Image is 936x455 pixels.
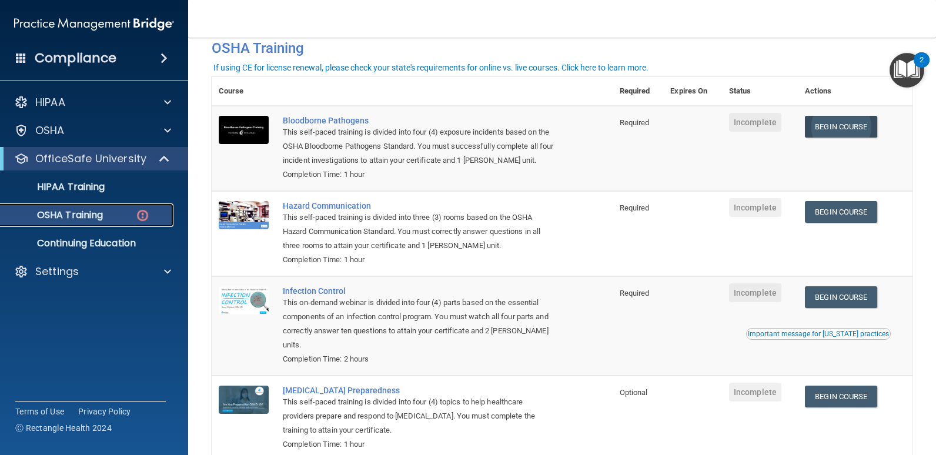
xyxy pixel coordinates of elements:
[283,168,554,182] div: Completion Time: 1 hour
[8,237,168,249] p: Continuing Education
[722,77,798,106] th: Status
[35,50,116,66] h4: Compliance
[805,201,877,223] a: Begin Course
[283,253,554,267] div: Completion Time: 1 hour
[729,198,781,217] span: Incomplete
[283,437,554,451] div: Completion Time: 1 hour
[8,181,105,193] p: HIPAA Training
[35,265,79,279] p: Settings
[613,77,664,106] th: Required
[14,12,174,36] img: PMB logo
[805,116,877,138] a: Begin Course
[798,77,912,106] th: Actions
[283,201,554,210] a: Hazard Communication
[283,296,554,352] div: This on-demand webinar is divided into four (4) parts based on the essential components of an inf...
[283,352,554,366] div: Completion Time: 2 hours
[135,208,150,223] img: danger-circle.6113f641.png
[212,77,276,106] th: Course
[283,386,554,395] a: [MEDICAL_DATA] Preparedness
[805,286,877,308] a: Begin Course
[890,53,924,88] button: Open Resource Center, 2 new notifications
[283,125,554,168] div: This self-paced training is divided into four (4) exposure incidents based on the OSHA Bloodborne...
[14,95,171,109] a: HIPAA
[35,152,146,166] p: OfficeSafe University
[283,286,554,296] a: Infection Control
[729,283,781,302] span: Incomplete
[14,123,171,138] a: OSHA
[283,116,554,125] a: Bloodborne Pathogens
[212,62,650,73] button: If using CE for license renewal, please check your state's requirements for online vs. live cours...
[748,330,889,337] div: Important message for [US_STATE] practices
[35,95,65,109] p: HIPAA
[920,60,924,75] div: 2
[14,265,171,279] a: Settings
[283,395,554,437] div: This self-paced training is divided into four (4) topics to help healthcare providers prepare and...
[78,406,131,417] a: Privacy Policy
[746,328,891,340] button: Read this if you are a dental practitioner in the state of CA
[620,289,650,297] span: Required
[8,209,103,221] p: OSHA Training
[14,152,171,166] a: OfficeSafe University
[620,203,650,212] span: Required
[213,63,648,72] div: If using CE for license renewal, please check your state's requirements for online vs. live cours...
[212,40,912,56] h4: OSHA Training
[283,210,554,253] div: This self-paced training is divided into three (3) rooms based on the OSHA Hazard Communication S...
[620,118,650,127] span: Required
[620,388,648,397] span: Optional
[15,422,112,434] span: Ⓒ Rectangle Health 2024
[805,386,877,407] a: Begin Course
[729,113,781,132] span: Incomplete
[729,383,781,402] span: Incomplete
[15,406,64,417] a: Terms of Use
[35,123,65,138] p: OSHA
[663,77,722,106] th: Expires On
